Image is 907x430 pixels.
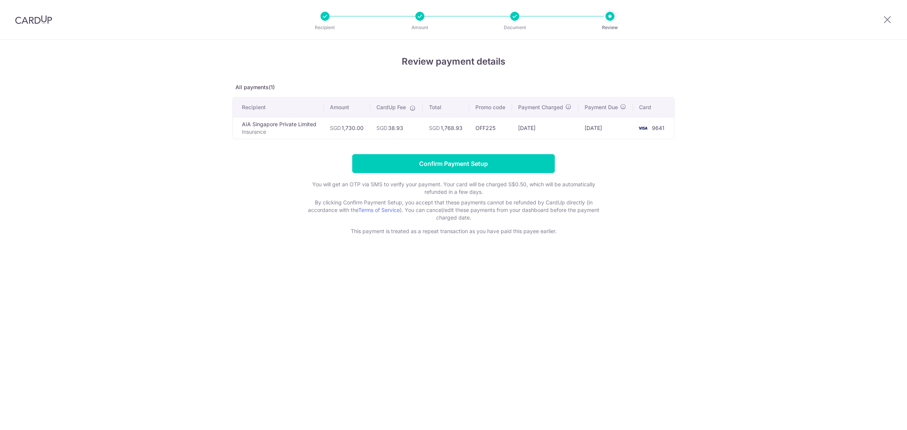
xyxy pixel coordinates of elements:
span: SGD [330,125,341,131]
p: Review [582,24,638,31]
span: SGD [429,125,440,131]
img: <span class="translation_missing" title="translation missing: en.account_steps.new_confirm_form.b... [635,124,650,133]
td: 38.93 [370,117,423,139]
span: 9641 [652,125,664,131]
p: Insurance [242,128,318,136]
td: [DATE] [512,117,579,139]
p: This payment is treated as a repeat transaction as you have paid this payee earlier. [302,227,605,235]
a: Terms of Service [358,207,400,213]
td: AIA Singapore Private Limited [233,117,324,139]
p: Recipient [297,24,353,31]
p: All payments(1) [232,84,675,91]
td: [DATE] [579,117,633,139]
p: By clicking Confirm Payment Setup, you accept that these payments cannot be refunded by CardUp di... [302,199,605,221]
iframe: Opens a widget where you can find more information [859,407,899,426]
th: Total [423,97,469,117]
span: Payment Due [585,104,618,111]
span: SGD [376,125,387,131]
h4: Review payment details [232,55,675,68]
p: Document [487,24,543,31]
td: 1,768.93 [423,117,469,139]
img: CardUp [15,15,52,24]
td: 1,730.00 [324,117,370,139]
td: OFF225 [469,117,512,139]
p: Amount [392,24,448,31]
span: CardUp Fee [376,104,406,111]
p: You will get an OTP via SMS to verify your payment. Your card will be charged S$0.50, which will ... [302,181,605,196]
th: Recipient [233,97,324,117]
th: Promo code [469,97,512,117]
input: Confirm Payment Setup [352,154,555,173]
th: Amount [324,97,370,117]
th: Card [633,97,674,117]
span: Payment Charged [518,104,563,111]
